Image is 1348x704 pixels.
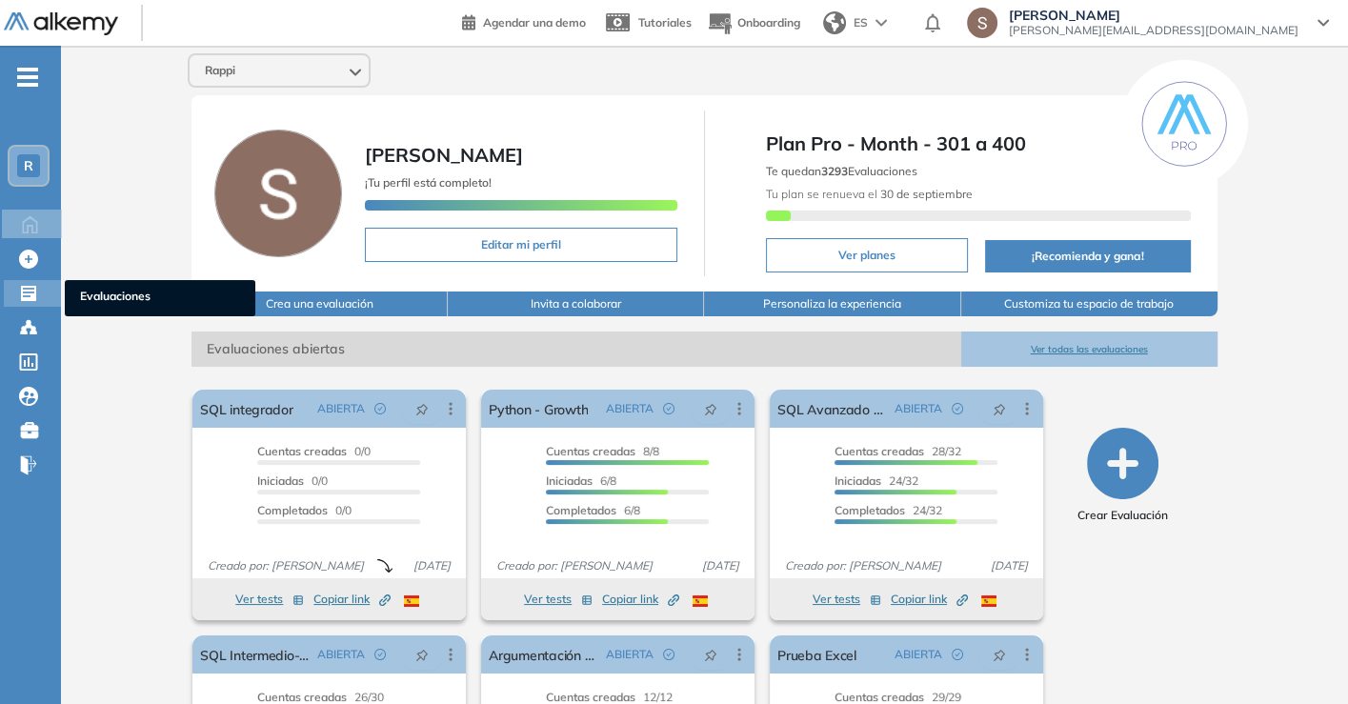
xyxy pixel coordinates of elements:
a: SQL Avanzado - Growth [777,390,887,428]
b: 3293 [821,164,848,178]
span: 12/12 [546,690,673,704]
a: Agendar una demo [462,10,586,32]
span: Creado por: [PERSON_NAME] [200,557,372,574]
span: Cuentas creadas [835,444,924,458]
img: Logo [4,12,118,36]
span: 6/8 [546,503,640,517]
a: Python - Growth [489,390,588,428]
span: 24/32 [835,473,918,488]
span: Completados [257,503,328,517]
button: pushpin [690,639,732,670]
span: R [24,158,33,173]
span: check-circle [663,649,674,660]
span: 0/0 [257,444,371,458]
span: check-circle [374,403,386,414]
span: Completados [546,503,616,517]
span: ABIERTA [317,400,365,417]
img: ESP [404,595,419,607]
img: ESP [981,595,996,607]
span: Iniciadas [546,473,593,488]
span: Cuentas creadas [546,444,635,458]
img: Foto de perfil [214,130,342,257]
button: Crear Evaluación [1077,428,1168,524]
button: pushpin [401,393,443,424]
span: Agendar una demo [483,15,586,30]
span: Te quedan Evaluaciones [766,164,917,178]
span: check-circle [952,649,963,660]
button: Copiar link [313,588,391,611]
span: Copiar link [891,591,968,608]
span: ABIERTA [895,400,942,417]
span: Plan Pro - Month - 301 a 400 [766,130,1191,158]
span: check-circle [374,649,386,660]
b: 30 de septiembre [877,187,973,201]
span: 28/32 [835,444,961,458]
span: Tutoriales [638,15,692,30]
button: pushpin [401,639,443,670]
button: Onboarding [707,3,800,44]
span: [DATE] [983,557,1036,574]
button: Customiza tu espacio de trabajo [961,292,1217,316]
img: ESP [693,595,708,607]
span: ES [854,14,868,31]
span: Crear Evaluación [1077,507,1168,524]
span: Tu plan se renueva el [766,187,973,201]
img: world [823,11,846,34]
button: Crea una evaluación [191,292,448,316]
button: pushpin [978,639,1020,670]
a: SQL integrador [200,390,292,428]
span: Creado por: [PERSON_NAME] [489,557,660,574]
a: Prueba Excel [777,635,856,674]
span: 0/0 [257,503,352,517]
button: Ver tests [235,588,304,611]
img: arrow [875,19,887,27]
span: [PERSON_NAME] [365,143,523,167]
button: pushpin [690,393,732,424]
span: pushpin [993,401,1006,416]
button: Copiar link [602,588,679,611]
span: check-circle [663,403,674,414]
span: pushpin [704,401,717,416]
a: SQL Intermedio- Growth [200,635,310,674]
span: 6/8 [546,473,616,488]
span: Copiar link [313,591,391,608]
span: ABIERTA [895,646,942,663]
span: 8/8 [546,444,659,458]
span: Cuentas creadas [257,444,347,458]
span: pushpin [415,401,429,416]
span: check-circle [952,403,963,414]
span: [DATE] [406,557,458,574]
span: ABIERTA [606,646,654,663]
button: pushpin [978,393,1020,424]
span: Cuentas creadas [835,690,924,704]
span: Cuentas creadas [257,690,347,704]
span: pushpin [415,647,429,662]
span: Onboarding [737,15,800,30]
span: Iniciadas [257,473,304,488]
span: Creado por: [PERSON_NAME] [777,557,949,574]
span: Cuentas creadas [546,690,635,704]
button: ¡Recomienda y gana! [985,240,1191,272]
span: [PERSON_NAME][EMAIL_ADDRESS][DOMAIN_NAME] [1009,23,1298,38]
button: Ver planes [766,238,968,272]
span: ¡Tu perfil está completo! [365,175,492,190]
span: Evaluaciones abiertas [191,332,960,367]
a: Argumentación en negociaciones [489,635,598,674]
span: 24/32 [835,503,942,517]
span: 0/0 [257,473,328,488]
button: Personaliza la experiencia [704,292,960,316]
span: Rappi [205,63,235,78]
span: pushpin [704,647,717,662]
button: Ver tests [813,588,881,611]
button: Ver tests [524,588,593,611]
span: pushpin [993,647,1006,662]
button: Copiar link [891,588,968,611]
span: Copiar link [602,591,679,608]
span: [PERSON_NAME] [1009,8,1298,23]
span: ABIERTA [317,646,365,663]
button: Ver todas las evaluaciones [961,332,1217,367]
span: 29/29 [835,690,961,704]
span: Iniciadas [835,473,881,488]
span: ABIERTA [606,400,654,417]
button: Invita a colaborar [448,292,704,316]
